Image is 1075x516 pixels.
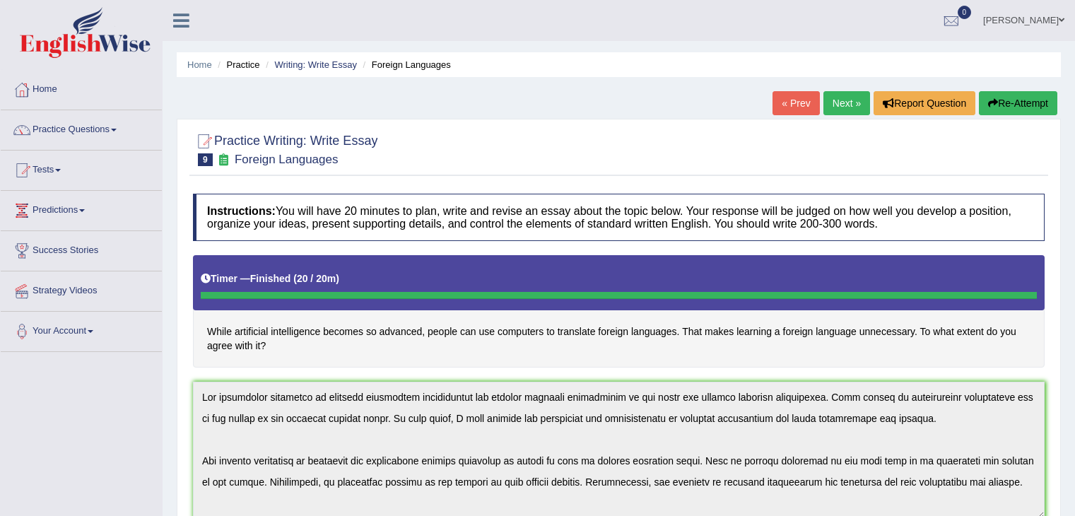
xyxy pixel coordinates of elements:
b: Finished [250,273,291,284]
a: Your Account [1,312,162,347]
b: Instructions: [207,205,276,217]
a: Home [1,70,162,105]
h4: While artificial intelligence becomes so advanced, people can use computers to translate foreign ... [193,255,1045,368]
button: Re-Attempt [979,91,1057,115]
h2: Practice Writing: Write Essay [193,131,377,166]
li: Practice [214,58,259,71]
a: Strategy Videos [1,271,162,307]
span: 9 [198,153,213,166]
a: Predictions [1,191,162,226]
b: ( [293,273,297,284]
a: Success Stories [1,231,162,266]
a: Next » [823,91,870,115]
li: Foreign Languages [360,58,451,71]
b: 20 / 20m [297,273,336,284]
span: 0 [958,6,972,19]
a: Writing: Write Essay [274,59,357,70]
a: Home [187,59,212,70]
b: ) [336,273,339,284]
small: Foreign Languages [235,153,339,166]
button: Report Question [874,91,975,115]
h4: You will have 20 minutes to plan, write and revise an essay about the topic below. Your response ... [193,194,1045,241]
a: Practice Questions [1,110,162,146]
small: Exam occurring question [216,153,231,167]
h5: Timer — [201,274,339,284]
a: « Prev [773,91,819,115]
a: Tests [1,151,162,186]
